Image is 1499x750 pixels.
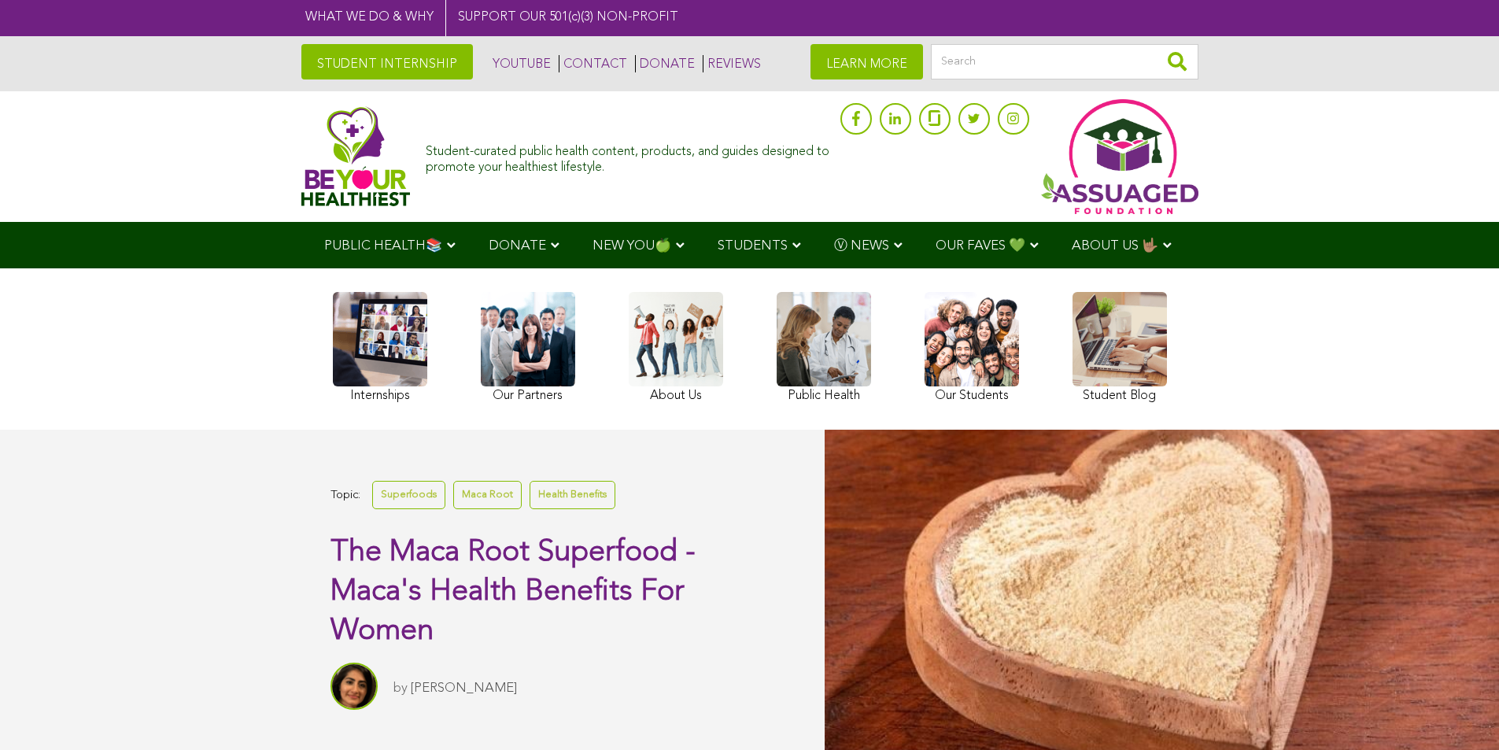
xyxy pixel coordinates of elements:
input: Search [931,44,1198,79]
a: [PERSON_NAME] [411,682,517,695]
a: STUDENT INTERNSHIP [301,44,473,79]
img: Assuaged [301,106,411,206]
span: NEW YOU🍏 [593,239,671,253]
iframe: Chat Widget [1420,674,1499,750]
span: OUR FAVES 💚 [936,239,1025,253]
a: Health Benefits [530,481,615,508]
a: Maca Root [453,481,522,508]
span: by [393,682,408,695]
span: ABOUT US 🤟🏽 [1072,239,1158,253]
a: CONTACT [559,55,627,72]
img: Sitara Darvish [330,663,378,710]
span: Topic: [330,485,360,506]
span: Ⓥ NEWS [834,239,889,253]
a: DONATE [635,55,695,72]
span: PUBLIC HEALTH📚 [324,239,442,253]
span: The Maca Root Superfood - Maca's Health Benefits For Women [330,538,696,646]
img: Assuaged App [1041,99,1198,214]
span: DONATE [489,239,546,253]
a: YOUTUBE [489,55,551,72]
a: LEARN MORE [810,44,923,79]
div: Student-curated public health content, products, and guides designed to promote your healthiest l... [426,137,832,175]
div: Navigation Menu [301,222,1198,268]
a: REVIEWS [703,55,761,72]
a: Superfoods [372,481,445,508]
span: STUDENTS [718,239,788,253]
img: glassdoor [929,110,940,126]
